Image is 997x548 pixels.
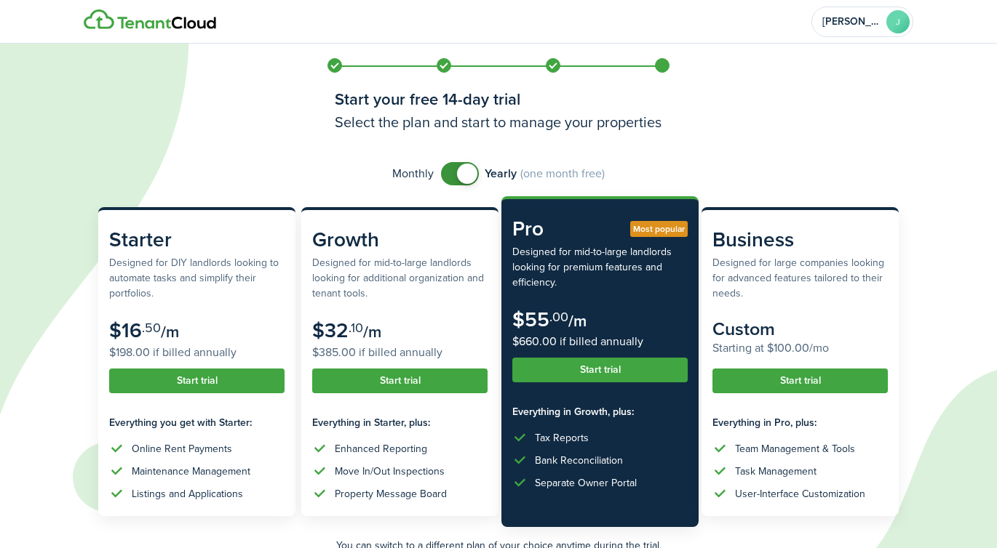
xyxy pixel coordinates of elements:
[312,255,488,301] subscription-pricing-card-description: Designed for mid-to-large landlords looking for additional organization and tenant tools.
[312,415,488,430] subscription-pricing-card-features-title: Everything in Starter, plus:
[109,344,285,361] subscription-pricing-card-price-annual: $198.00 if billed annually
[335,486,447,501] div: Property Message Board
[512,244,688,290] subscription-pricing-card-description: Designed for mid-to-large landlords looking for premium features and efficiency.
[633,222,685,235] span: Most popular
[735,464,817,479] div: Task Management
[886,10,910,33] avatar-text: J
[109,315,142,345] subscription-pricing-card-price-amount: $16
[712,339,888,357] subscription-pricing-card-price-annual: Starting at $100.00/mo
[535,453,623,468] div: Bank Reconciliation
[568,309,587,333] subscription-pricing-card-price-period: /m
[132,486,243,501] div: Listings and Applications
[349,318,363,337] subscription-pricing-card-price-cents: .10
[335,111,662,133] h3: Select the plan and start to manage your properties
[132,441,232,456] div: Online Rent Payments
[109,368,285,393] button: Start trial
[735,486,865,501] div: User-Interface Customization
[335,441,427,456] div: Enhanced Reporting
[712,368,888,393] button: Start trial
[392,165,434,182] span: Monthly
[132,464,250,479] div: Maintenance Management
[109,225,285,255] subscription-pricing-card-title: Starter
[109,255,285,301] subscription-pricing-card-description: Designed for DIY landlords looking to automate tasks and simplify their portfolios.
[712,255,888,301] subscription-pricing-card-description: Designed for large companies looking for advanced features tailored to their needs.
[512,214,688,244] subscription-pricing-card-title: Pro
[312,315,349,345] subscription-pricing-card-price-amount: $32
[512,333,688,350] subscription-pricing-card-price-annual: $660.00 if billed annually
[312,344,488,361] subscription-pricing-card-price-annual: $385.00 if billed annually
[712,225,888,255] subscription-pricing-card-title: Business
[535,430,589,446] div: Tax Reports
[535,475,637,491] div: Separate Owner Portal
[161,320,179,344] subscription-pricing-card-price-period: /m
[712,415,888,430] subscription-pricing-card-features-title: Everything in Pro, plus:
[512,404,688,419] subscription-pricing-card-features-title: Everything in Growth, plus:
[822,17,881,27] span: Jacob
[549,307,568,326] subscription-pricing-card-price-cents: .00
[363,320,381,344] subscription-pricing-card-price-period: /m
[335,464,445,479] div: Move In/Out Inspections
[312,225,488,255] subscription-pricing-card-title: Growth
[712,315,775,342] subscription-pricing-card-price-amount: Custom
[84,9,216,30] img: Logo
[811,7,913,37] button: Open menu
[335,87,662,111] h1: Start your free 14-day trial
[735,441,855,456] div: Team Management & Tools
[109,415,285,430] subscription-pricing-card-features-title: Everything you get with Starter:
[512,358,688,382] button: Start trial
[512,305,549,334] subscription-pricing-card-price-amount: $55
[142,318,161,337] subscription-pricing-card-price-cents: .50
[312,368,488,393] button: Start trial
